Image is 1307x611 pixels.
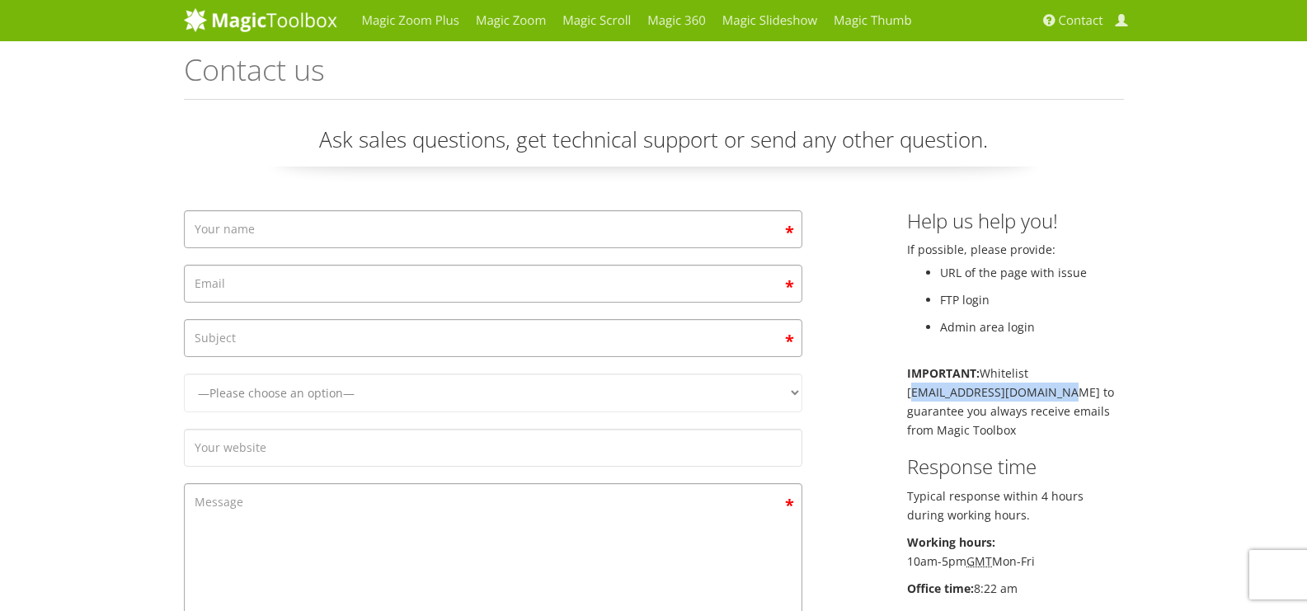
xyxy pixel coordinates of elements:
[184,319,802,357] input: Subject
[907,210,1124,232] h3: Help us help you!
[907,579,1124,598] p: 8:22 am
[907,533,1124,571] p: 10am-5pm Mon-Fri
[940,317,1124,336] li: Admin area login
[940,263,1124,282] li: URL of the page with issue
[966,553,992,569] acronym: Greenwich Mean Time
[907,365,980,381] b: IMPORTANT:
[940,290,1124,309] li: FTP login
[907,364,1124,439] p: Whitelist [EMAIL_ADDRESS][DOMAIN_NAME] to guarantee you always receive emails from Magic Toolbox
[184,125,1124,167] p: Ask sales questions, get technical support or send any other question.
[907,580,974,596] b: Office time:
[907,456,1124,477] h3: Response time
[184,54,1124,100] h1: Contact us
[184,7,337,32] img: MagicToolbox.com - Image tools for your website
[1059,12,1103,29] span: Contact
[184,265,802,303] input: Email
[907,534,995,550] b: Working hours:
[184,210,802,248] input: Your name
[907,486,1124,524] p: Typical response within 4 hours during working hours.
[184,429,802,467] input: Your website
